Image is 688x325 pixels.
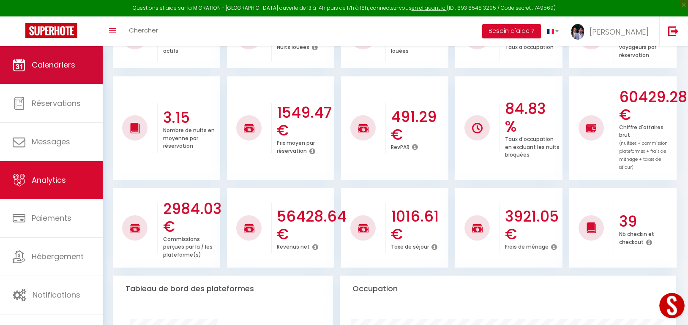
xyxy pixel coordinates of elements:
[25,23,77,38] img: Super Booking
[505,241,549,250] p: Frais de ménage
[163,38,203,54] p: Hébergements actifs
[412,4,447,11] a: en cliquant ici
[505,134,560,159] p: Taux d'occupation en excluant les nuits bloquées
[277,42,309,51] p: Nuits louées
[586,123,597,133] img: NO IMAGE
[123,16,164,46] a: Chercher
[619,88,674,124] h3: 60429.28 €
[619,34,668,59] p: Nombre moyen de voyageurs par réservation
[32,175,66,185] span: Analytics
[129,26,158,35] span: Chercher
[472,123,483,133] img: NO IMAGE
[619,229,654,246] p: Nb checkin et checkout
[32,136,70,147] span: Messages
[163,125,215,150] p: Nombre de nuits en moyenne par réservation
[277,241,310,250] p: Revenus net
[33,290,80,300] span: Notifications
[32,213,71,223] span: Paiements
[653,290,688,325] iframe: LiveChat chat widget
[277,104,332,139] h3: 1549.47 €
[32,98,81,108] span: Réservations
[590,27,649,37] span: [PERSON_NAME]
[391,108,446,144] h3: 491.29 €
[340,276,676,302] div: Occupation
[505,42,554,51] p: Taux d'occupation
[163,200,218,236] h3: 2984.03 €
[113,276,333,302] div: Tableau de bord des plateformes
[619,213,674,230] h3: 39
[391,241,429,250] p: Taxe de séjour
[277,138,315,154] p: Prix moyen par réservation
[32,251,84,262] span: Hébergement
[619,122,668,171] p: Chiffre d'affaires brut
[32,60,75,70] span: Calendriers
[391,142,410,151] p: RevPAR
[565,16,659,46] a: ... [PERSON_NAME]
[505,208,560,243] h3: 3921.05 €
[668,26,679,36] img: logout
[619,140,668,171] span: (nuitées + commission plateformes + frais de ménage + taxes de séjour)
[277,208,332,243] h3: 56428.64 €
[505,100,560,135] h3: 84.83 %
[571,24,584,40] img: ...
[163,234,213,259] p: Commissions perçues par la / les plateforme(s)
[391,38,443,54] p: Nuits restantes non louées
[163,109,218,127] h3: 3.15
[482,24,541,38] button: Besoin d'aide ?
[391,208,446,243] h3: 1016.61 €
